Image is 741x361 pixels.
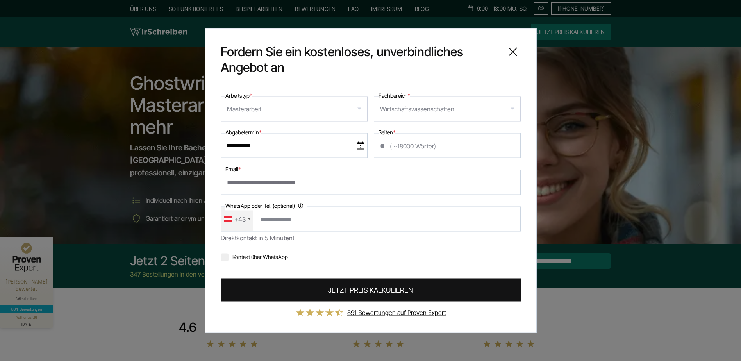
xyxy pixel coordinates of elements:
div: Direktkontakt in 5 Minuten! [221,232,521,244]
label: Kontakt über WhatsApp [221,254,288,260]
input: date [221,133,368,158]
button: JETZT PREIS KALKULIEREN [221,279,521,302]
span: Fordern Sie ein kostenloses, unverbindliches Angebot an [221,44,499,75]
span: JETZT PREIS KALKULIEREN [328,285,413,295]
label: Arbeitstyp [225,91,252,100]
label: Abgabetermin [225,128,261,137]
div: +43 [234,213,246,225]
div: Telephone country code [221,207,253,231]
div: Wirtschaftswissenschaften [380,103,454,115]
label: WhatsApp oder Tel. (optional) [225,201,307,211]
label: Fachbereich [379,91,410,100]
label: Seiten [379,128,395,137]
div: Masterarbeit [227,103,261,115]
a: 891 Bewertungen auf Proven Expert [347,309,446,316]
label: Email [225,164,241,174]
img: date [357,142,364,150]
